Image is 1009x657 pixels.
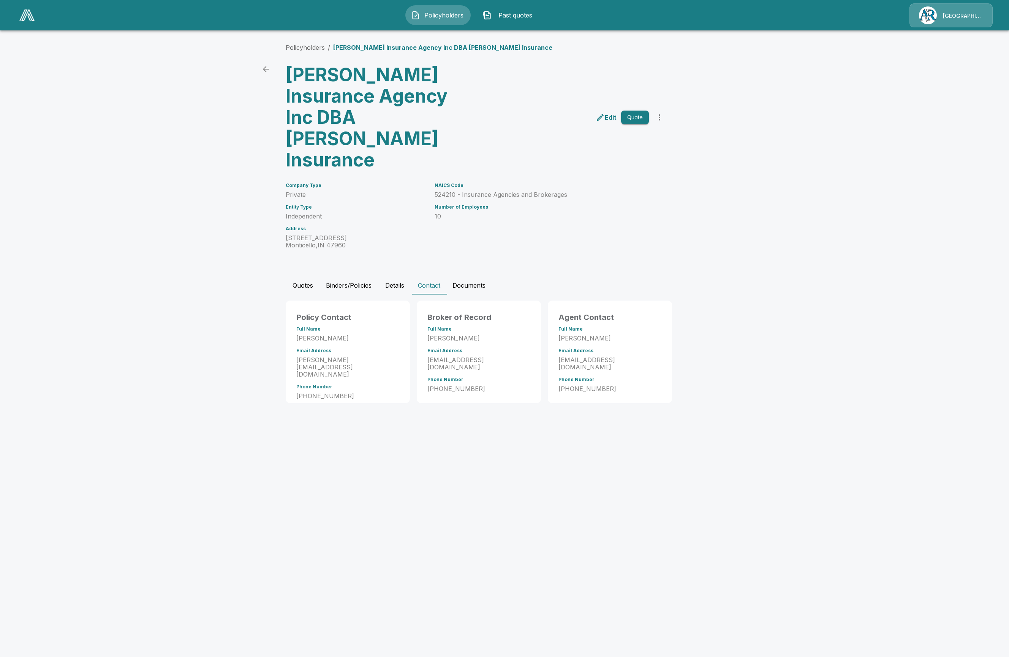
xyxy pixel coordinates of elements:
[286,183,425,188] h6: Company Type
[943,12,983,20] p: [GEOGRAPHIC_DATA]/[PERSON_NAME]
[296,348,399,353] h6: Email Address
[286,64,473,171] h3: [PERSON_NAME] Insurance Agency Inc DBA [PERSON_NAME] Insurance
[435,213,649,220] p: 10
[320,276,378,294] button: Binders/Policies
[427,356,530,371] p: [EMAIL_ADDRESS][DOMAIN_NAME]
[919,6,937,24] img: Agency Icon
[435,191,649,198] p: 524210 - Insurance Agencies and Brokerages
[296,311,399,323] h6: Policy Contact
[605,113,617,122] p: Edit
[427,348,530,353] h6: Email Address
[621,111,649,125] button: Quote
[423,11,465,20] span: Policyholders
[286,276,320,294] button: Quotes
[435,204,649,210] h6: Number of Employees
[378,276,412,294] button: Details
[405,5,471,25] button: Policyholders IconPolicyholders
[328,43,330,52] li: /
[482,11,492,20] img: Past quotes Icon
[286,226,425,231] h6: Address
[19,9,35,21] img: AA Logo
[412,276,446,294] button: Contact
[427,377,530,382] h6: Phone Number
[286,43,552,52] nav: breadcrumb
[427,385,530,393] p: [PHONE_NUMBER]
[594,111,618,123] a: edit
[558,385,661,393] p: [PHONE_NUMBER]
[286,204,425,210] h6: Entity Type
[296,326,399,332] h6: Full Name
[258,62,274,77] a: back
[286,44,325,51] a: Policyholders
[286,234,425,249] p: [STREET_ADDRESS] Monticello , IN 47960
[558,326,661,332] h6: Full Name
[296,393,399,400] p: [PHONE_NUMBER]
[477,5,542,25] button: Past quotes IconPast quotes
[558,335,661,342] p: [PERSON_NAME]
[558,311,661,323] h6: Agent Contact
[427,311,530,323] h6: Broker of Record
[427,326,530,332] h6: Full Name
[558,377,661,382] h6: Phone Number
[296,356,399,378] p: [PERSON_NAME][EMAIL_ADDRESS][DOMAIN_NAME]
[286,191,425,198] p: Private
[495,11,536,20] span: Past quotes
[435,183,649,188] h6: NAICS Code
[333,43,552,52] p: [PERSON_NAME] Insurance Agency Inc DBA [PERSON_NAME] Insurance
[558,356,661,371] p: [EMAIL_ADDRESS][DOMAIN_NAME]
[558,348,661,353] h6: Email Address
[909,3,993,27] a: Agency Icon[GEOGRAPHIC_DATA]/[PERSON_NAME]
[286,213,425,220] p: Independent
[652,110,667,125] button: more
[296,335,399,342] p: [PERSON_NAME]
[286,276,723,294] div: policyholder tabs
[427,335,530,342] p: [PERSON_NAME]
[296,384,399,389] h6: Phone Number
[411,11,420,20] img: Policyholders Icon
[446,276,492,294] button: Documents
